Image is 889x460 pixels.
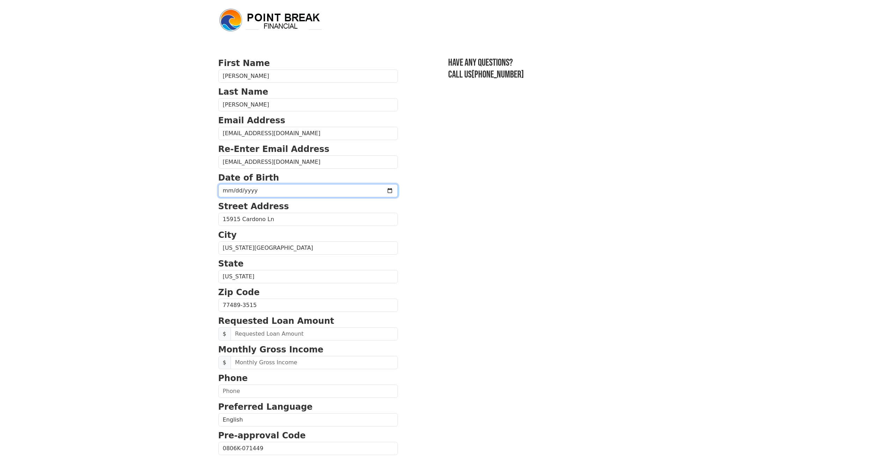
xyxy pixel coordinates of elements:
input: Street Address [218,213,398,226]
input: Requested Loan Amount [231,327,398,341]
input: Re-Enter Email Address [218,155,398,169]
strong: Pre-approval Code [218,431,306,440]
h3: Have any questions? [448,57,671,69]
input: City [218,241,398,255]
input: Email Address [218,127,398,140]
input: Pre-approval Code [218,442,398,455]
input: Monthly Gross Income [231,356,398,369]
strong: Street Address [218,202,289,211]
span: $ [218,356,231,369]
strong: Phone [218,373,248,383]
a: [PHONE_NUMBER] [472,69,524,80]
img: logo.png [218,8,323,33]
strong: Last Name [218,87,268,97]
strong: Date of Birth [218,173,279,183]
input: First Name [218,70,398,83]
h3: Call us [448,69,671,81]
input: Last Name [218,98,398,111]
input: Zip Code [218,299,398,312]
strong: Email Address [218,116,285,125]
strong: First Name [218,58,270,68]
strong: City [218,230,237,240]
strong: Requested Loan Amount [218,316,334,326]
span: $ [218,327,231,341]
p: Monthly Gross Income [218,343,398,356]
strong: Preferred Language [218,402,313,412]
strong: State [218,259,244,269]
input: Phone [218,385,398,398]
strong: Re-Enter Email Address [218,144,329,154]
strong: Zip Code [218,287,260,297]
